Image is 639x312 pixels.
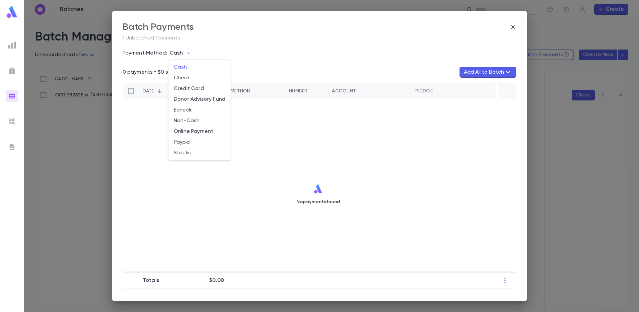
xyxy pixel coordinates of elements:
li: Echeck [168,105,231,115]
li: Donor Advisory Fund [168,94,231,105]
li: Non-Cash [168,115,231,126]
li: Cash [168,62,231,73]
li: Paypal [168,137,231,148]
li: Online Payment [168,126,231,137]
li: Stocks [168,148,231,158]
li: Check [168,73,231,83]
li: Credit Card [168,83,231,94]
